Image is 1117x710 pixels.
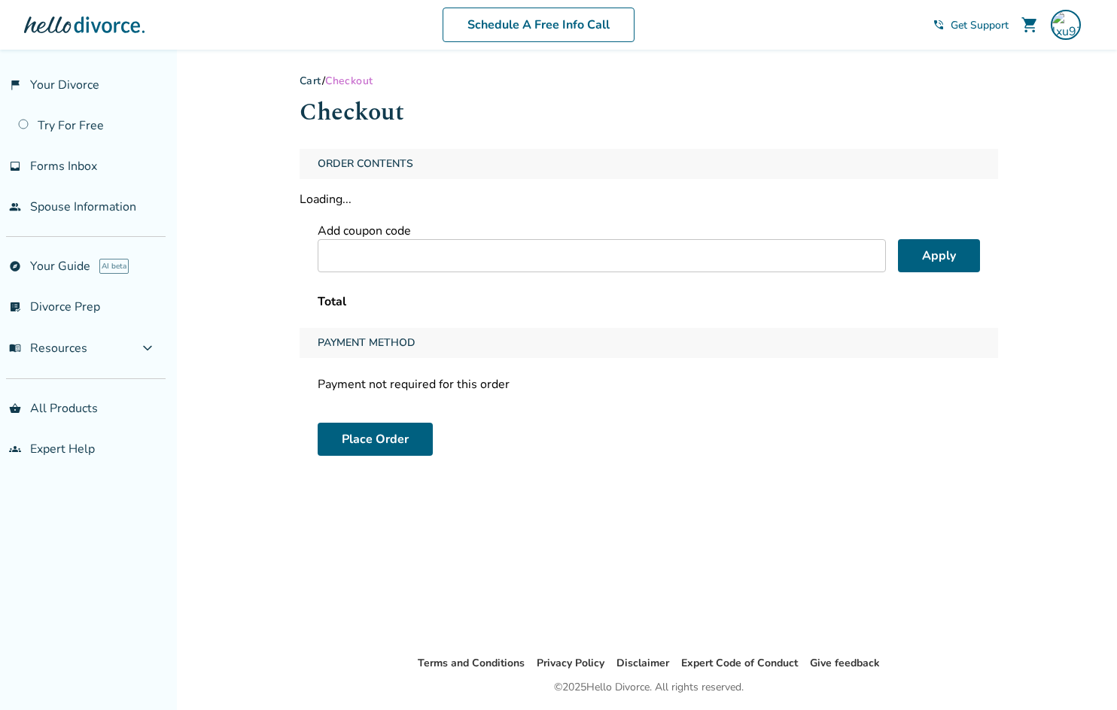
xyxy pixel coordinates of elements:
[810,654,880,672] li: Give feedback
[325,74,373,88] span: Checkout
[9,443,21,455] span: groups
[681,656,798,670] a: Expert Code of Conduct
[933,18,1009,32] a: phone_in_talkGet Support
[318,293,346,310] span: Total
[933,19,945,31] span: phone_in_talk
[300,74,998,88] div: /
[318,423,433,456] button: Place Order
[443,8,635,42] a: Schedule A Free Info Call
[312,328,422,358] span: Payment Method
[9,201,21,213] span: people
[9,260,21,272] span: explore
[9,340,87,357] span: Resources
[138,339,157,357] span: expand_more
[9,301,21,313] span: list_alt_check
[312,149,419,179] span: Order Contents
[418,656,525,670] a: Terms and Conditions
[9,79,21,91] span: flag_2
[9,402,21,414] span: shopping_basket
[1021,16,1039,34] span: shopping_cart
[30,158,97,174] span: Forms Inbox
[1051,10,1081,40] img: lxu978@gmail.com
[300,191,998,208] div: Loading...
[300,74,322,88] a: Cart
[9,160,21,172] span: inbox
[9,342,21,354] span: menu_book
[554,678,744,696] div: © 2025 Hello Divorce. All rights reserved.
[898,239,980,272] button: Apply
[951,18,1009,32] span: Get Support
[537,656,604,670] a: Privacy Policy
[318,223,411,239] span: Add coupon code
[616,654,669,672] li: Disclaimer
[99,259,129,274] span: AI beta
[300,94,998,131] h1: Checkout
[300,370,998,399] div: Payment not required for this order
